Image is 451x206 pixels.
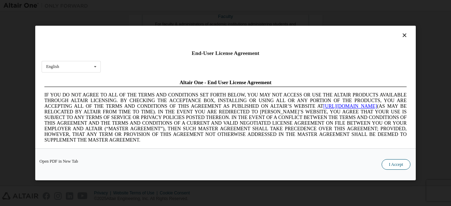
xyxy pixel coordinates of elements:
div: English [46,64,59,69]
span: Altair One - End User License Agreement [138,3,230,8]
span: Lore Ipsumd Sit Ame Cons Adipisc Elitseddo (“Eiusmodte”) in utlabor Etdolo Magnaaliqua Eni. (“Adm... [3,72,365,122]
div: End-User License Agreement [42,50,409,57]
span: IF YOU DO NOT AGREE TO ALL OF THE TERMS AND CONDITIONS SET FORTH BELOW, YOU MAY NOT ACCESS OR USE... [3,15,365,66]
a: [URL][DOMAIN_NAME] [282,27,335,32]
button: I Accept [382,159,410,170]
a: Open PDF in New Tab [39,159,78,163]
